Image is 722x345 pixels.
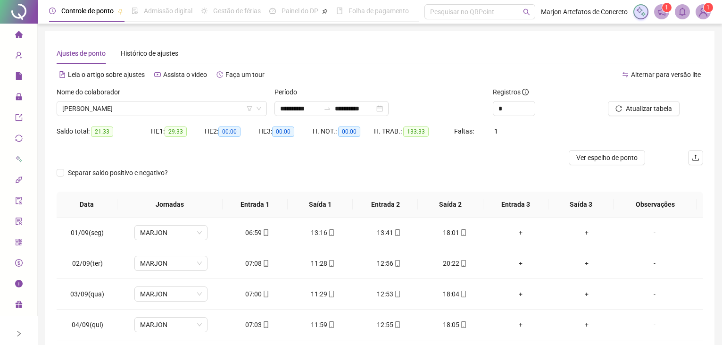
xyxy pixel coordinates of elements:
span: info-circle [15,276,23,295]
span: 00:00 [218,126,241,137]
div: - [627,320,682,330]
span: Leia o artigo sobre ajustes [68,71,145,78]
span: Faltas: [454,127,475,135]
div: 18:01 [429,227,480,238]
span: MARJON [140,226,202,240]
label: Nome do colaborador [57,87,126,97]
div: + [495,289,546,299]
span: Folha de pagamento [349,7,409,15]
span: dashboard [269,8,276,14]
div: H. TRAB.: [374,126,454,137]
span: swap-right [324,105,331,112]
span: audit [15,193,23,211]
span: mobile [262,260,269,267]
div: H. NOT.: [313,126,374,137]
span: Controle de ponto [61,7,114,15]
span: Ver espelho de ponto [576,152,638,163]
span: mobile [459,229,467,236]
div: 11:59 [298,320,349,330]
div: HE 2: [205,126,258,137]
div: 07:03 [232,320,282,330]
span: swap [622,71,629,78]
div: + [561,289,612,299]
span: mobile [327,291,335,297]
label: Período [274,87,303,97]
span: Separar saldo positivo e negativo? [64,168,172,178]
div: 13:41 [364,227,415,238]
span: solution [15,213,23,232]
span: 29:33 [165,126,187,137]
span: Faça um tour [225,71,265,78]
span: history [216,71,223,78]
span: Atualizar tabela [626,103,672,114]
sup: Atualize o seu contato no menu Meus Dados [704,3,713,12]
span: mobile [327,229,335,236]
div: + [561,258,612,269]
span: notification [657,8,666,16]
span: 133:33 [403,126,429,137]
div: + [495,320,546,330]
span: file-done [132,8,138,14]
span: MARJON [140,318,202,332]
span: clock-circle [49,8,56,14]
span: 03/09(qua) [70,290,104,298]
span: mobile [459,291,467,297]
span: upload [692,154,699,161]
span: Registros [493,87,529,97]
span: 1 [494,127,498,135]
span: 00:00 [272,126,294,137]
span: mobile [393,291,401,297]
iframe: Intercom live chat [690,313,713,336]
span: mobile [393,229,401,236]
div: + [495,258,546,269]
div: 07:00 [232,289,282,299]
span: qrcode [15,234,23,253]
div: Saldo total: [57,126,151,137]
div: 18:04 [429,289,480,299]
span: 00:00 [338,126,360,137]
div: 07:08 [232,258,282,269]
span: Ajustes de ponto [57,50,106,57]
span: book [336,8,343,14]
span: 02/09(ter) [72,260,103,267]
span: 01/09(seg) [71,229,104,236]
div: HE 1: [151,126,205,137]
span: Gestão de férias [213,7,261,15]
span: mobile [327,260,335,267]
span: api [15,172,23,191]
div: - [627,289,682,299]
div: - [627,258,682,269]
span: file-text [59,71,66,78]
span: mobile [459,321,467,328]
div: 06:59 [232,227,282,238]
span: 21:33 [91,126,113,137]
span: Painel do DP [282,7,318,15]
span: reload [615,105,622,112]
img: 31160 [696,5,710,19]
div: + [495,227,546,238]
span: right [16,330,22,337]
div: 13:16 [298,227,349,238]
span: export [15,109,23,128]
span: sun [201,8,207,14]
span: file [15,68,23,87]
th: Saída 3 [548,192,614,218]
span: to [324,105,331,112]
div: 12:55 [364,320,415,330]
span: Histórico de ajustes [121,50,178,57]
th: Saída 2 [418,192,483,218]
span: user-add [15,47,23,66]
span: IDIMAR BUENO [62,101,261,116]
span: Alternar para versão lite [631,71,701,78]
span: bell [678,8,687,16]
span: info-circle [522,89,529,95]
div: + [561,320,612,330]
span: home [15,26,23,45]
sup: 1 [662,3,672,12]
th: Saída 1 [288,192,353,218]
span: Observações [621,199,689,210]
div: 20:22 [429,258,480,269]
span: search [523,8,530,16]
th: Data [57,192,117,218]
span: mobile [393,260,401,267]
